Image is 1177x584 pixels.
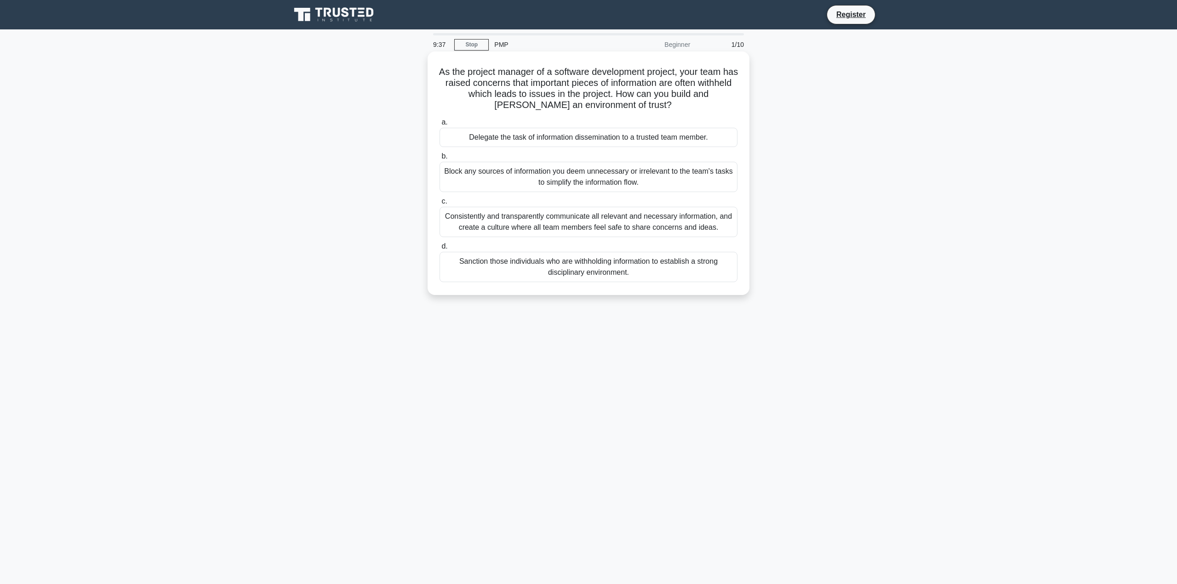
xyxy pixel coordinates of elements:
[440,207,737,237] div: Consistently and transparently communicate all relevant and necessary information, and create a c...
[439,66,738,111] h5: As the project manager of a software development project, your team has raised concerns that impo...
[615,35,696,54] div: Beginner
[441,118,447,126] span: a.
[441,242,447,250] span: d.
[428,35,454,54] div: 9:37
[440,128,737,147] div: Delegate the task of information dissemination to a trusted team member.
[831,9,871,20] a: Register
[441,197,447,205] span: c.
[696,35,749,54] div: 1/10
[440,252,737,282] div: Sanction those individuals who are withholding information to establish a strong disciplinary env...
[489,35,615,54] div: PMP
[440,162,737,192] div: Block any sources of information you deem unnecessary or irrelevant to the team's tasks to simpli...
[454,39,489,51] a: Stop
[441,152,447,160] span: b.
